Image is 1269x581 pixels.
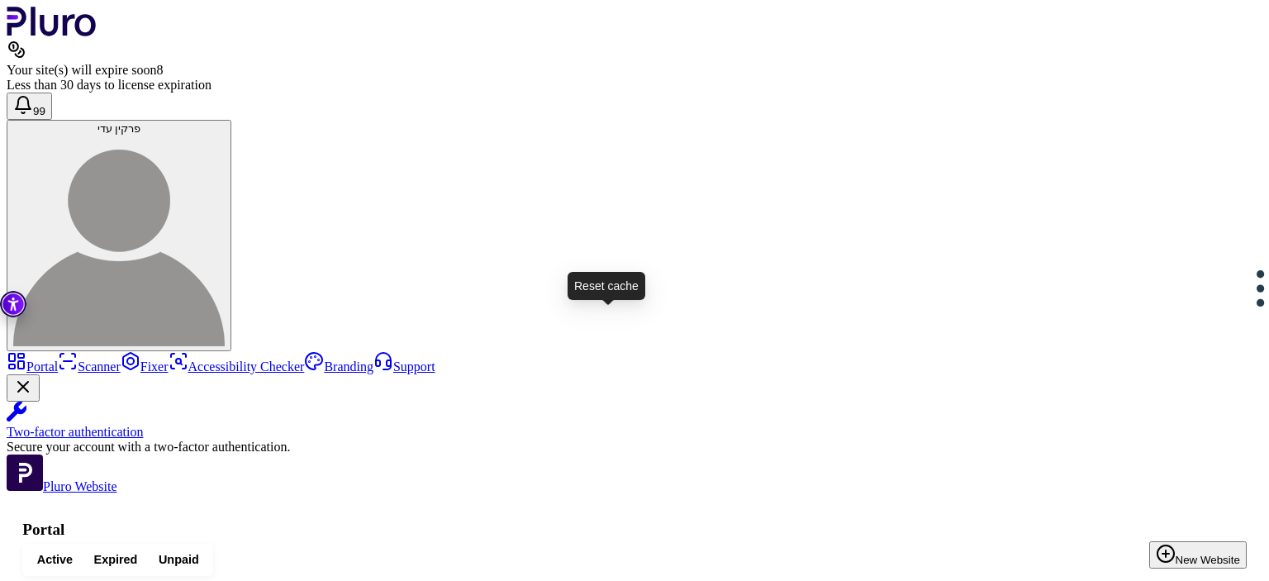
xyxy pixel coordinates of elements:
[26,548,83,572] button: Active
[22,521,1247,539] h1: Portal
[156,63,163,77] span: 8
[169,360,305,374] a: Accessibility Checker
[58,360,121,374] a: Scanner
[7,63,1262,78] div: Your site(s) will expire soon
[37,552,73,568] span: Active
[7,25,97,39] a: Logo
[7,93,52,120] button: Open notifications, you have 390 new notifications
[83,548,148,572] button: Expired
[1149,541,1247,569] button: New Website
[7,425,1262,440] div: Two-factor authentication
[568,272,645,300] div: Reset cache
[148,548,209,572] button: Unpaid
[7,479,117,493] a: Open Pluro Website
[7,374,40,402] button: Close Two-factor authentication notification
[7,360,58,374] a: Portal
[7,351,1262,494] aside: Sidebar menu
[304,360,373,374] a: Branding
[13,135,225,346] img: פרקין עדי
[159,552,199,568] span: Unpaid
[97,122,141,135] span: פרקין עדי
[33,105,45,117] span: 99
[7,78,1262,93] div: Less than 30 days to license expiration
[7,440,1262,455] div: Secure your account with a two-factor authentication.
[7,402,1262,440] a: Two-factor authentication
[7,120,231,351] button: פרקין עדיפרקין עדי
[121,360,169,374] a: Fixer
[373,360,435,374] a: Support
[94,552,138,568] span: Expired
